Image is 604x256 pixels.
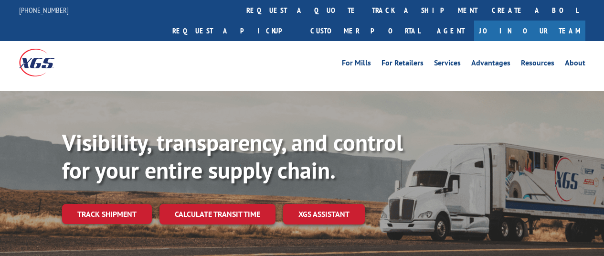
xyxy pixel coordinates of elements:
a: Customer Portal [303,21,427,41]
a: For Retailers [381,59,424,70]
a: Services [434,59,461,70]
a: [PHONE_NUMBER] [19,5,69,15]
a: XGS ASSISTANT [283,204,365,224]
a: Track shipment [62,204,152,224]
a: About [565,59,585,70]
a: Calculate transit time [159,204,276,224]
a: Agent [427,21,474,41]
a: For Mills [342,59,371,70]
a: Request a pickup [165,21,303,41]
a: Resources [521,59,554,70]
b: Visibility, transparency, and control for your entire supply chain. [62,128,403,185]
a: Join Our Team [474,21,585,41]
a: Advantages [471,59,510,70]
